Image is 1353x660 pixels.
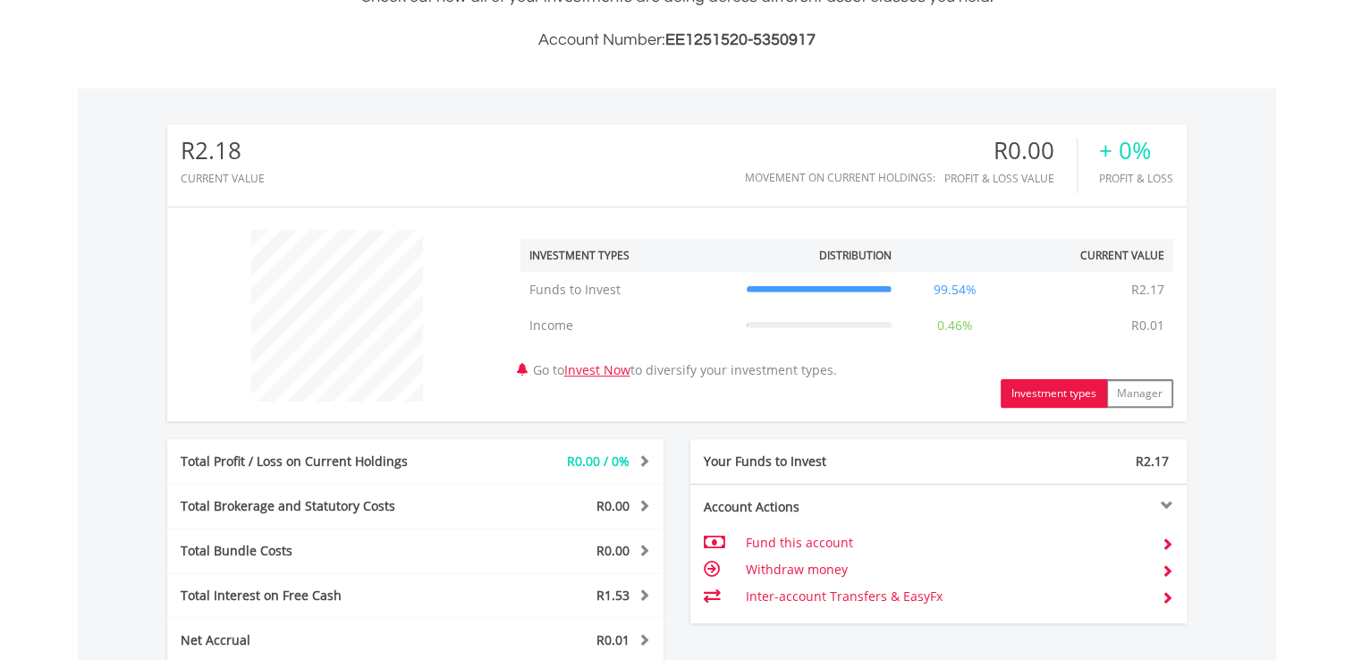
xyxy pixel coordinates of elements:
[596,497,630,514] span: R0.00
[745,583,1146,610] td: Inter-account Transfers & EasyFx
[1122,272,1173,308] td: R2.17
[520,239,738,272] th: Investment Types
[944,173,1077,184] div: Profit & Loss Value
[745,172,935,183] div: Movement on Current Holdings:
[167,631,457,649] div: Net Accrual
[596,631,630,648] span: R0.01
[167,28,1187,53] h3: Account Number:
[596,542,630,559] span: R0.00
[167,587,457,605] div: Total Interest on Free Cash
[520,272,738,308] td: Funds to Invest
[745,556,1146,583] td: Withdraw money
[901,272,1010,308] td: 99.54%
[1122,308,1173,343] td: R0.01
[507,221,1187,408] div: Go to to diversify your investment types.
[167,453,457,470] div: Total Profit / Loss on Current Holdings
[181,138,265,164] div: R2.18
[596,587,630,604] span: R1.53
[690,498,939,516] div: Account Actions
[520,308,738,343] td: Income
[901,308,1010,343] td: 0.46%
[1001,379,1107,408] button: Investment types
[690,453,939,470] div: Your Funds to Invest
[944,138,1077,164] div: R0.00
[1099,138,1173,164] div: + 0%
[1136,453,1169,470] span: R2.17
[181,173,265,184] div: CURRENT VALUE
[564,361,630,378] a: Invest Now
[819,248,892,263] div: Distribution
[567,453,630,470] span: R0.00 / 0%
[167,542,457,560] div: Total Bundle Costs
[745,529,1146,556] td: Fund this account
[1099,173,1173,184] div: Profit & Loss
[665,31,816,48] span: EE1251520-5350917
[1010,239,1173,272] th: Current Value
[167,497,457,515] div: Total Brokerage and Statutory Costs
[1106,379,1173,408] button: Manager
